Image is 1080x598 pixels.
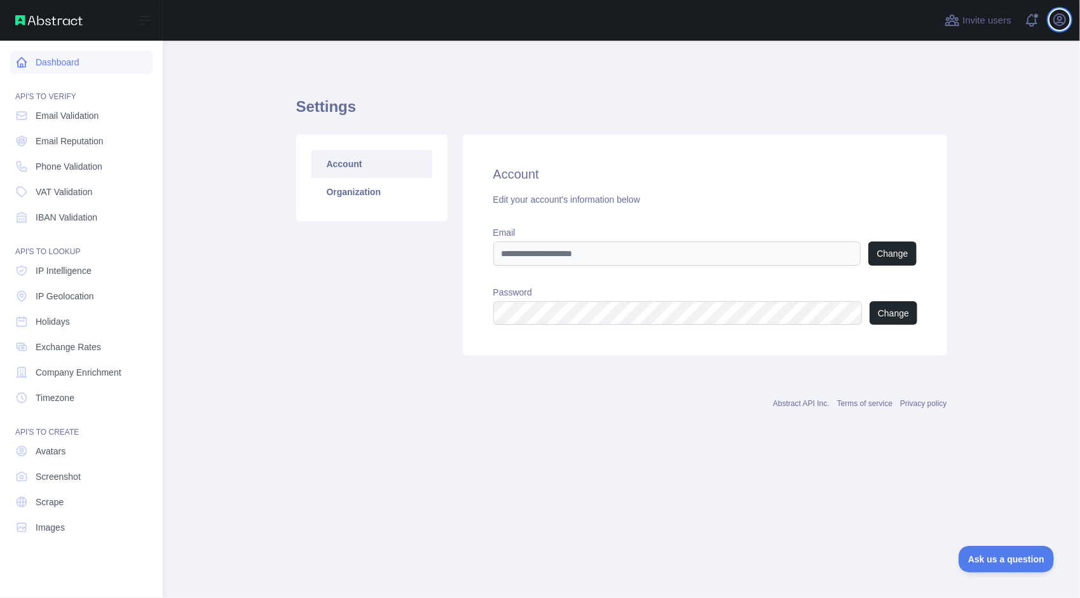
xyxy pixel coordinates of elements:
a: Scrape [10,491,153,513]
button: Invite users [942,10,1014,31]
span: Invite users [962,13,1011,28]
h2: Account [493,165,917,183]
span: IBAN Validation [36,211,97,224]
a: Company Enrichment [10,361,153,384]
span: Scrape [36,496,64,508]
a: Timezone [10,386,153,409]
span: Company Enrichment [36,366,121,379]
label: Password [493,286,917,299]
h1: Settings [296,97,947,127]
div: API'S TO CREATE [10,412,153,437]
a: Exchange Rates [10,336,153,358]
span: Email Reputation [36,135,104,147]
a: Privacy policy [900,399,947,408]
iframe: Toggle Customer Support [959,546,1055,573]
a: Account [311,150,432,178]
span: Holidays [36,315,70,328]
a: Holidays [10,310,153,333]
a: Screenshot [10,465,153,488]
div: API'S TO LOOKUP [10,231,153,257]
span: Screenshot [36,470,81,483]
span: Exchange Rates [36,341,101,353]
span: Phone Validation [36,160,102,173]
a: IP Intelligence [10,259,153,282]
div: Edit your account's information below [493,193,917,206]
a: IP Geolocation [10,285,153,308]
span: Images [36,521,65,534]
button: Change [870,301,917,325]
label: Email [493,226,917,239]
span: VAT Validation [36,186,92,198]
a: Terms of service [837,399,892,408]
a: Email Reputation [10,130,153,153]
span: Timezone [36,391,74,404]
div: API'S TO VERIFY [10,76,153,102]
span: IP Geolocation [36,290,94,302]
span: Avatars [36,445,65,458]
button: Change [868,241,916,266]
a: Organization [311,178,432,206]
span: IP Intelligence [36,264,92,277]
a: Email Validation [10,104,153,127]
a: IBAN Validation [10,206,153,229]
a: Abstract API Inc. [773,399,830,408]
img: Abstract API [15,15,83,25]
a: VAT Validation [10,180,153,203]
a: Phone Validation [10,155,153,178]
span: Email Validation [36,109,99,122]
a: Dashboard [10,51,153,74]
a: Avatars [10,440,153,463]
a: Images [10,516,153,539]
